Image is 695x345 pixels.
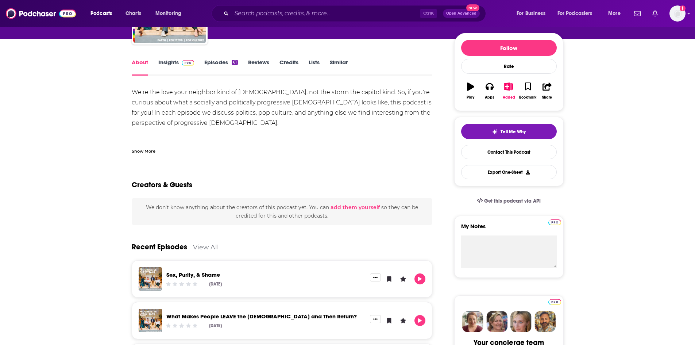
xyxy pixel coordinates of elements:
[132,180,192,189] h2: Creators & Guests
[331,204,380,210] button: add them yourself
[461,165,557,179] button: Export One-Sheet
[232,8,420,19] input: Search podcasts, credits, & more...
[480,78,499,104] button: Apps
[279,59,298,76] a: Credits
[503,95,515,100] div: Added
[669,5,686,22] span: Logged in as luilaking
[669,5,686,22] button: Show profile menu
[414,273,425,284] button: Play
[501,129,526,135] span: Tell Me Why
[248,59,269,76] a: Reviews
[537,78,556,104] button: Share
[461,223,557,235] label: My Notes
[132,59,148,76] a: About
[461,40,557,56] button: Follow
[608,8,621,19] span: More
[510,311,532,332] img: Jules Profile
[466,4,479,11] span: New
[518,78,537,104] button: Bookmark
[139,309,162,332] img: What Makes People LEAVE the Church and Then Return?
[680,5,686,11] svg: Add a profile image
[155,8,181,19] span: Monitoring
[166,313,357,320] a: What Makes People LEAVE the Church and Then Return?
[420,9,437,18] span: Ctrl K
[370,315,381,323] button: Show More Button
[232,60,238,65] div: 61
[485,95,494,100] div: Apps
[443,9,480,18] button: Open AdvancedNew
[85,8,121,19] button: open menu
[90,8,112,19] span: Podcasts
[548,219,561,225] img: Podchaser Pro
[517,8,545,19] span: For Business
[132,242,187,252] a: Recent Episodes
[150,8,191,19] button: open menu
[519,95,536,100] div: Bookmark
[182,60,194,66] img: Podchaser Pro
[446,12,476,15] span: Open Advanced
[548,298,561,305] a: Pro website
[649,7,661,20] a: Show notifications dropdown
[219,5,493,22] div: Search podcasts, credits, & more...
[461,78,480,104] button: Play
[209,323,222,328] div: [DATE]
[146,204,418,219] span: We don't know anything about the creators of this podcast yet . You can so they can be credited f...
[384,315,395,326] button: Bookmark Episode
[165,323,198,328] div: Community Rating: 0 out of 5
[669,5,686,22] img: User Profile
[165,281,198,287] div: Community Rating: 0 out of 5
[204,59,238,76] a: Episodes61
[467,95,474,100] div: Play
[548,299,561,305] img: Podchaser Pro
[121,8,146,19] a: Charts
[484,198,541,204] span: Get this podcast via API
[471,192,547,210] a: Get this podcast via API
[486,311,507,332] img: Barbara Profile
[398,273,409,284] button: Leave a Rating
[6,7,76,20] img: Podchaser - Follow, Share and Rate Podcasts
[384,273,395,284] button: Bookmark Episode
[209,281,222,287] div: [DATE]
[414,315,425,326] button: Play
[461,145,557,159] a: Contact This Podcast
[166,271,220,278] a: Sex, Purity, & Shame
[511,8,555,19] button: open menu
[492,129,498,135] img: tell me why sparkle
[461,59,557,74] div: Rate
[193,243,219,251] a: View All
[557,8,592,19] span: For Podcasters
[499,78,518,104] button: Added
[132,87,433,189] div: We're the love your neighbor kind of [DEMOGRAPHIC_DATA], not the storm the capitol kind. So, if y...
[631,7,644,20] a: Show notifications dropdown
[370,273,381,281] button: Show More Button
[330,59,348,76] a: Similar
[462,311,483,332] img: Sydney Profile
[461,124,557,139] button: tell me why sparkleTell Me Why
[542,95,552,100] div: Share
[126,8,141,19] span: Charts
[553,8,603,19] button: open menu
[158,59,194,76] a: InsightsPodchaser Pro
[603,8,630,19] button: open menu
[309,59,320,76] a: Lists
[548,218,561,225] a: Pro website
[139,267,162,291] img: Sex, Purity, & Shame
[398,315,409,326] button: Leave a Rating
[534,311,556,332] img: Jon Profile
